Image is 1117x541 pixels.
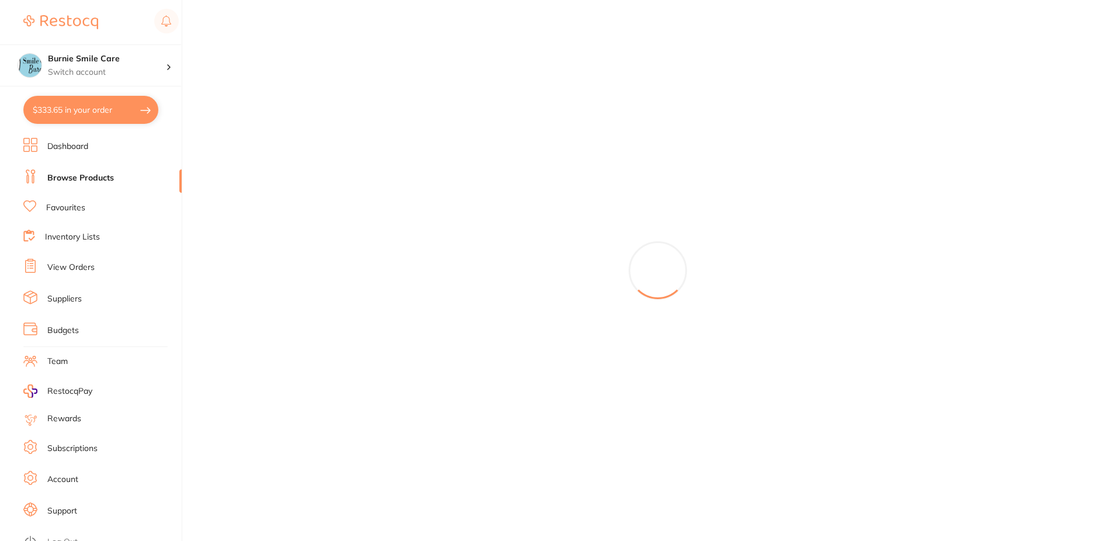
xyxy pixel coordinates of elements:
[47,356,68,367] a: Team
[47,293,82,305] a: Suppliers
[23,9,98,36] a: Restocq Logo
[48,67,166,78] p: Switch account
[47,325,79,337] a: Budgets
[23,384,92,398] a: RestocqPay
[48,53,166,65] h4: Burnie Smile Care
[47,443,98,455] a: Subscriptions
[47,141,88,152] a: Dashboard
[23,96,158,124] button: $333.65 in your order
[47,505,77,517] a: Support
[47,386,92,397] span: RestocqPay
[47,172,114,184] a: Browse Products
[47,474,78,485] a: Account
[46,202,85,214] a: Favourites
[18,54,41,77] img: Burnie Smile Care
[23,15,98,29] img: Restocq Logo
[47,413,81,425] a: Rewards
[47,262,95,273] a: View Orders
[45,231,100,243] a: Inventory Lists
[23,384,37,398] img: RestocqPay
